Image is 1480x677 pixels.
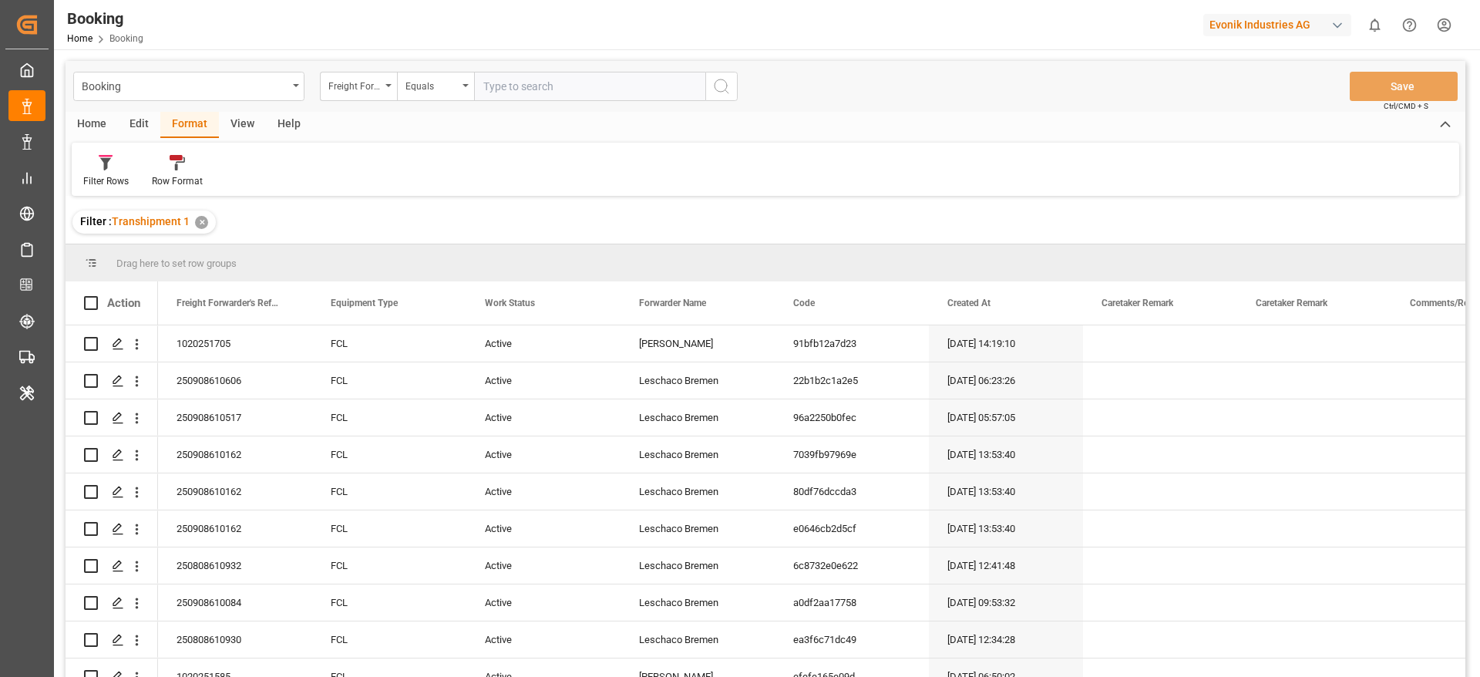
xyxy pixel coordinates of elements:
div: 6c8732e0e622 [775,547,929,584]
div: Active [466,547,621,584]
button: show 0 new notifications [1357,8,1392,42]
div: 80df76dccda3 [775,473,929,510]
div: Evonik Industries AG [1203,14,1351,36]
div: e0646cb2d5cf [775,510,929,547]
div: Leschaco Bremen [621,547,775,584]
div: FCL [312,473,466,510]
button: Save [1350,72,1458,101]
div: Press SPACE to select this row. [66,399,158,436]
span: Freight Forwarder's Reference No. [177,298,280,308]
span: Work Status [485,298,535,308]
div: Leschaco Bremen [621,584,775,621]
div: Booking [82,76,288,95]
div: Row Format [152,174,203,188]
div: FCL [312,436,466,473]
div: Active [466,362,621,399]
div: Active [466,621,621,658]
div: [DATE] 12:34:28 [929,621,1083,658]
span: Code [793,298,815,308]
div: Leschaco Bremen [621,473,775,510]
div: [DATE] 12:41:48 [929,547,1083,584]
button: Help Center [1392,8,1427,42]
div: View [219,112,266,138]
input: Type to search [474,72,705,101]
div: [DATE] 13:53:40 [929,473,1083,510]
div: Press SPACE to select this row. [66,621,158,658]
div: Leschaco Bremen [621,399,775,436]
div: 250908610084 [158,584,312,621]
div: Active [466,325,621,362]
div: Leschaco Bremen [621,436,775,473]
div: FCL [312,621,466,658]
div: Press SPACE to select this row. [66,584,158,621]
div: Leschaco Bremen [621,362,775,399]
div: Active [466,436,621,473]
div: [PERSON_NAME] [621,325,775,362]
button: Evonik Industries AG [1203,10,1357,39]
div: 250908610162 [158,473,312,510]
div: Equals [405,76,458,93]
div: 7039fb97969e [775,436,929,473]
div: 22b1b2c1a2e5 [775,362,929,399]
div: 1020251705 [158,325,312,362]
button: search button [705,72,738,101]
div: Help [266,112,312,138]
div: FCL [312,547,466,584]
div: FCL [312,510,466,547]
div: 250808610930 [158,621,312,658]
div: 250908610162 [158,510,312,547]
div: [DATE] 06:23:26 [929,362,1083,399]
div: Press SPACE to select this row. [66,436,158,473]
button: open menu [73,72,304,101]
div: 250908610517 [158,399,312,436]
div: FCL [312,399,466,436]
span: Ctrl/CMD + S [1384,100,1428,112]
div: FCL [312,362,466,399]
div: [DATE] 05:57:05 [929,399,1083,436]
div: Booking [67,7,143,30]
span: Transhipment 1 [112,215,190,227]
div: Press SPACE to select this row. [66,362,158,399]
div: FCL [312,325,466,362]
div: Press SPACE to select this row. [66,473,158,510]
div: Freight Forwarder's Reference No. [328,76,381,93]
div: [DATE] 13:53:40 [929,436,1083,473]
div: FCL [312,584,466,621]
div: Active [466,510,621,547]
div: ✕ [195,216,208,229]
div: 250808610932 [158,547,312,584]
div: [DATE] 13:53:40 [929,510,1083,547]
div: Active [466,399,621,436]
span: Drag here to set row groups [116,258,237,269]
div: Press SPACE to select this row. [66,325,158,362]
div: Edit [118,112,160,138]
span: Equipment Type [331,298,398,308]
span: Caretaker Remark [1256,298,1327,308]
div: Leschaco Bremen [621,621,775,658]
a: Home [67,33,92,44]
span: Forwarder Name [639,298,706,308]
div: a0df2aa17758 [775,584,929,621]
div: 91bfb12a7d23 [775,325,929,362]
div: Action [107,296,140,310]
div: Active [466,584,621,621]
div: ea3f6c71dc49 [775,621,929,658]
div: Format [160,112,219,138]
div: Home [66,112,118,138]
div: 250908610606 [158,362,312,399]
div: Press SPACE to select this row. [66,547,158,584]
button: open menu [397,72,474,101]
div: 96a2250b0fec [775,399,929,436]
div: 250908610162 [158,436,312,473]
div: Active [466,473,621,510]
div: Filter Rows [83,174,129,188]
div: [DATE] 14:19:10 [929,325,1083,362]
div: Press SPACE to select this row. [66,510,158,547]
button: open menu [320,72,397,101]
span: Created At [947,298,991,308]
span: Caretaker Remark [1102,298,1173,308]
div: Leschaco Bremen [621,510,775,547]
span: Filter : [80,215,112,227]
div: [DATE] 09:53:32 [929,584,1083,621]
